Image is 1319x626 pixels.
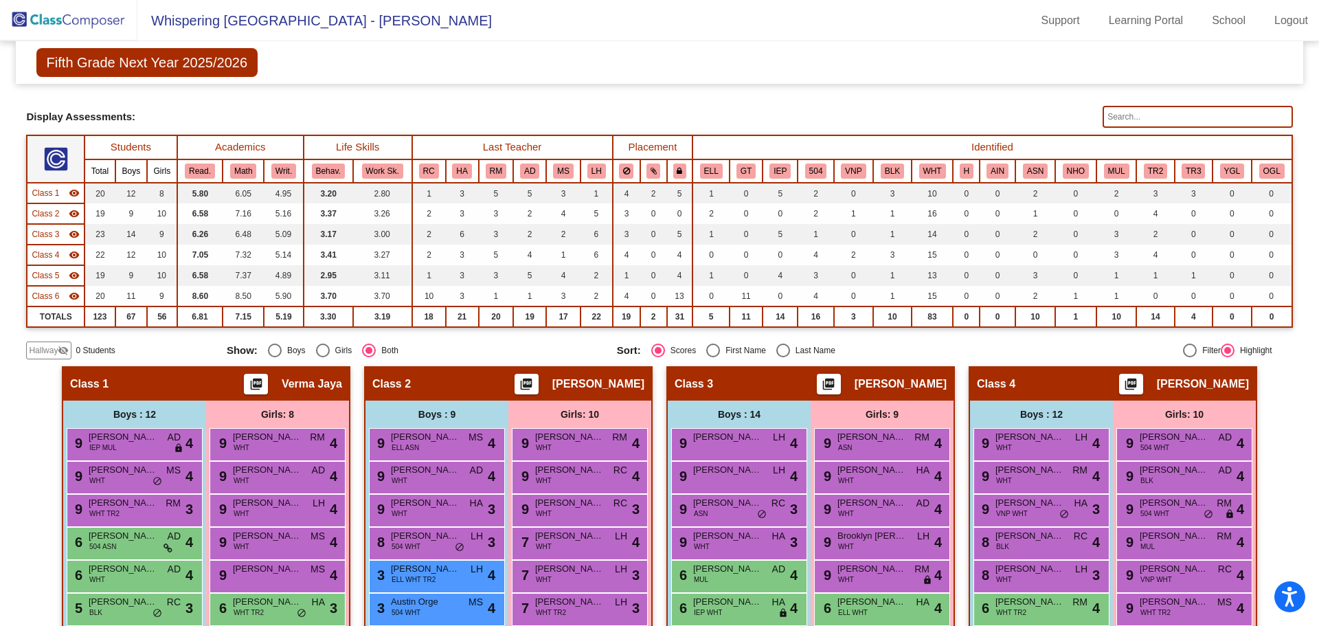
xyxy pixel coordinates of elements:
[479,203,514,224] td: 3
[546,203,580,224] td: 4
[353,224,412,245] td: 3.00
[667,224,693,245] td: 5
[1096,159,1136,183] th: Multiracial
[613,203,640,224] td: 3
[446,245,479,265] td: 3
[1015,203,1055,224] td: 1
[137,10,492,32] span: Whispering [GEOGRAPHIC_DATA] - [PERSON_NAME]
[1175,245,1213,265] td: 0
[1015,159,1055,183] th: Asian
[546,286,580,306] td: 3
[1015,224,1055,245] td: 2
[244,374,268,394] button: Print Students Details
[419,164,439,179] button: RC
[987,164,1008,179] button: AIN
[1055,245,1096,265] td: 0
[32,208,59,220] span: Class 2
[353,286,412,306] td: 3.70
[32,269,59,282] span: Class 5
[513,183,546,203] td: 5
[798,286,833,306] td: 4
[69,188,80,199] mat-icon: visibility
[834,183,874,203] td: 0
[1119,374,1143,394] button: Print Students Details
[69,249,80,260] mat-icon: visibility
[1252,203,1292,224] td: 0
[1063,164,1089,179] button: NHO
[264,265,303,286] td: 4.89
[247,377,264,396] mat-icon: picture_as_pdf
[27,306,84,327] td: TOTALS
[513,245,546,265] td: 4
[953,203,980,224] td: 0
[513,224,546,245] td: 2
[546,265,580,286] td: 4
[223,286,264,306] td: 8.50
[1096,224,1136,245] td: 3
[613,135,693,159] th: Placement
[980,183,1015,203] td: 0
[953,183,980,203] td: 0
[223,224,264,245] td: 6.48
[264,286,303,306] td: 5.90
[353,245,412,265] td: 3.27
[147,245,177,265] td: 10
[36,48,258,77] span: Fifth Grade Next Year 2025/2026
[667,159,693,183] th: Keep with teacher
[953,286,980,306] td: 0
[881,164,904,179] button: BLK
[84,265,115,286] td: 19
[798,159,833,183] th: 504 Plan
[69,208,80,219] mat-icon: visibility
[32,228,59,241] span: Class 3
[446,224,479,245] td: 6
[84,159,115,183] th: Total
[834,224,874,245] td: 0
[177,306,223,327] td: 6.81
[177,286,223,306] td: 8.60
[580,203,613,224] td: 5
[271,164,296,179] button: Writ.
[147,306,177,327] td: 56
[264,224,303,245] td: 5.09
[1213,286,1252,306] td: 0
[587,164,606,179] button: LH
[115,245,147,265] td: 12
[692,203,730,224] td: 2
[27,203,84,224] td: Jacqueline Miteff - No Class Name
[1213,183,1252,203] td: 0
[147,159,177,183] th: Girls
[452,164,471,179] button: HA
[692,265,730,286] td: 1
[513,286,546,306] td: 1
[640,224,667,245] td: 0
[640,159,667,183] th: Keep with students
[177,245,223,265] td: 7.05
[613,286,640,306] td: 4
[1123,377,1139,396] mat-icon: picture_as_pdf
[1015,183,1055,203] td: 2
[223,306,264,327] td: 7.15
[304,265,353,286] td: 2.95
[412,265,446,286] td: 1
[798,224,833,245] td: 1
[223,183,264,203] td: 6.05
[980,224,1015,245] td: 0
[147,286,177,306] td: 9
[546,245,580,265] td: 1
[730,159,763,183] th: Gifted and Talented
[763,245,798,265] td: 0
[518,377,534,396] mat-icon: picture_as_pdf
[513,203,546,224] td: 2
[1015,286,1055,306] td: 2
[27,183,84,203] td: Verma Jaya - No Class Name
[304,135,412,159] th: Life Skills
[486,164,506,179] button: RM
[446,203,479,224] td: 3
[834,265,874,286] td: 0
[763,265,798,286] td: 4
[230,164,256,179] button: Math
[580,183,613,203] td: 1
[980,286,1015,306] td: 0
[115,265,147,286] td: 9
